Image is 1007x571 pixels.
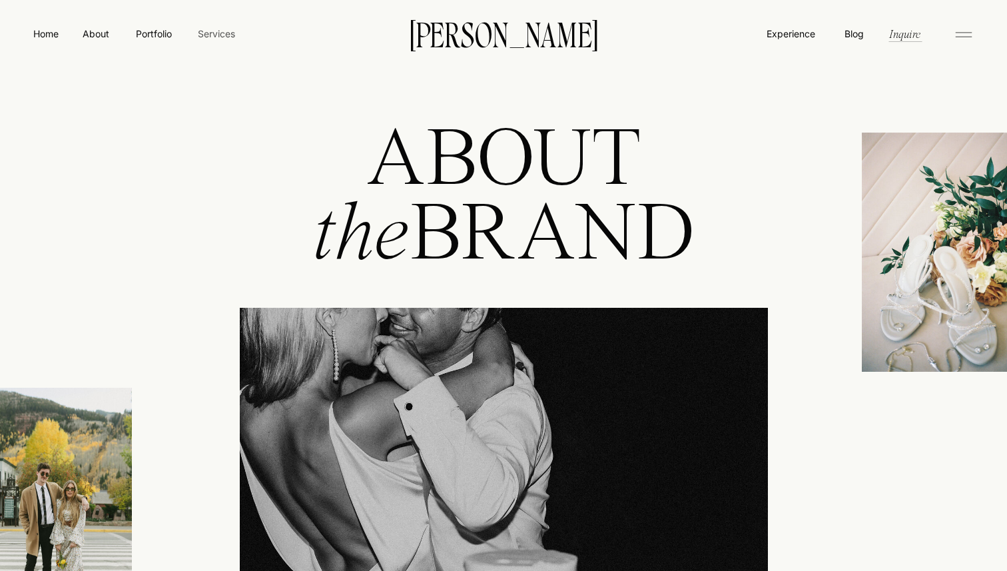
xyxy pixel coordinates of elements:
a: Experience [765,27,817,41]
a: Inquire [888,26,922,41]
a: Services [196,27,236,41]
a: Blog [841,27,866,40]
a: Portfolio [130,27,177,41]
a: Home [31,27,61,41]
a: About [81,27,111,40]
a: [PERSON_NAME] [389,19,618,47]
i: the [312,195,410,278]
h1: ABOUT BRAND [263,125,744,322]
